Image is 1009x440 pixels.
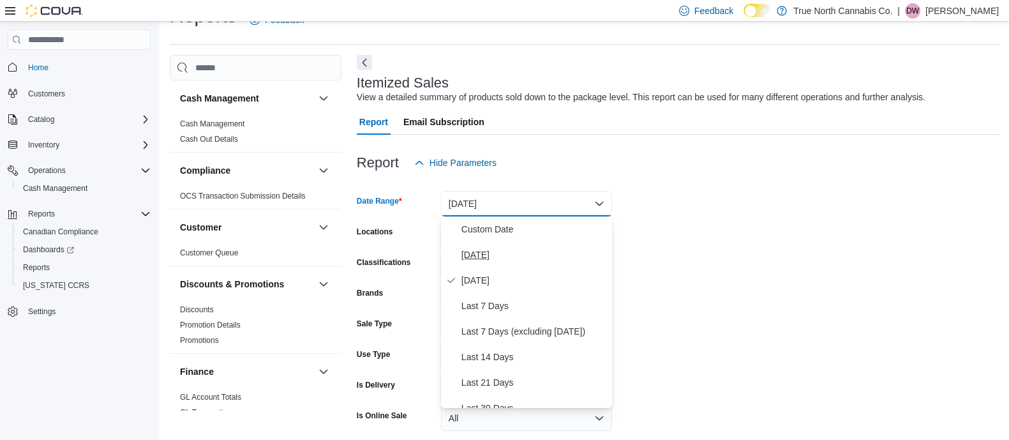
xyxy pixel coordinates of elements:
[170,390,341,425] div: Finance
[897,3,900,19] p: |
[170,245,341,266] div: Customer
[18,224,151,239] span: Canadian Compliance
[316,91,331,106] button: Cash Management
[906,3,919,19] span: DW
[13,277,156,294] button: [US_STATE] CCRS
[357,411,407,421] label: Is Online Sale
[357,55,372,70] button: Next
[3,57,156,76] button: Home
[180,192,306,201] a: OCS Transaction Submission Details
[461,222,607,237] span: Custom Date
[28,89,65,99] span: Customers
[744,4,770,17] input: Dark Mode
[23,163,71,178] button: Operations
[461,298,607,314] span: Last 7 Days
[180,92,259,105] h3: Cash Management
[18,242,151,257] span: Dashboards
[28,165,66,176] span: Operations
[430,156,497,169] span: Hide Parameters
[357,227,393,237] label: Locations
[26,4,83,17] img: Cova
[441,406,612,431] button: All
[3,110,156,128] button: Catalog
[28,209,55,219] span: Reports
[180,365,214,378] h3: Finance
[28,307,56,317] span: Settings
[23,137,151,153] span: Inventory
[180,305,214,314] a: Discounts
[180,134,238,144] span: Cash Out Details
[357,349,390,360] label: Use Type
[461,349,607,365] span: Last 14 Days
[180,335,219,345] span: Promotions
[357,257,411,268] label: Classifications
[793,3,892,19] p: True North Cannabis Co.
[180,305,214,315] span: Discounts
[180,119,244,129] span: Cash Management
[23,112,59,127] button: Catalog
[28,140,59,150] span: Inventory
[180,191,306,201] span: OCS Transaction Submission Details
[316,364,331,379] button: Finance
[180,92,313,105] button: Cash Management
[23,227,98,237] span: Canadian Compliance
[23,206,60,222] button: Reports
[180,119,244,128] a: Cash Management
[180,278,313,291] button: Discounts & Promotions
[23,245,74,255] span: Dashboards
[461,324,607,339] span: Last 7 Days (excluding [DATE])
[13,179,156,197] button: Cash Management
[357,91,925,104] div: View a detailed summary of products sold down to the package level. This report can be used for m...
[23,206,151,222] span: Reports
[461,375,607,390] span: Last 21 Days
[180,278,284,291] h3: Discounts & Promotions
[409,150,502,176] button: Hide Parameters
[23,163,151,178] span: Operations
[23,303,151,319] span: Settings
[23,262,50,273] span: Reports
[180,392,241,402] span: GL Account Totals
[28,114,54,125] span: Catalog
[461,273,607,288] span: [DATE]
[3,84,156,103] button: Customers
[403,109,484,135] span: Email Subscription
[13,223,156,241] button: Canadian Compliance
[180,336,219,345] a: Promotions
[23,137,64,153] button: Inventory
[180,248,238,258] span: Customer Queue
[441,216,612,408] div: Select listbox
[359,109,388,135] span: Report
[23,280,89,291] span: [US_STATE] CCRS
[316,163,331,178] button: Compliance
[180,408,235,417] a: GL Transactions
[23,183,87,193] span: Cash Management
[180,365,313,378] button: Finance
[357,319,392,329] label: Sale Type
[357,75,449,91] h3: Itemized Sales
[357,288,383,298] label: Brands
[18,242,79,257] a: Dashboards
[18,260,55,275] a: Reports
[357,380,395,390] label: Is Delivery
[180,321,241,330] a: Promotion Details
[461,247,607,262] span: [DATE]
[28,63,49,73] span: Home
[170,188,341,209] div: Compliance
[23,112,151,127] span: Catalog
[170,302,341,353] div: Discounts & Promotions
[23,59,151,75] span: Home
[3,302,156,321] button: Settings
[316,277,331,292] button: Discounts & Promotions
[18,260,151,275] span: Reports
[13,241,156,259] a: Dashboards
[694,4,733,17] span: Feedback
[18,224,103,239] a: Canadian Compliance
[3,162,156,179] button: Operations
[905,3,920,19] div: Dane Wojtowicz
[23,86,70,102] a: Customers
[357,155,399,171] h3: Report
[180,393,241,402] a: GL Account Totals
[180,164,313,177] button: Compliance
[180,407,235,418] span: GL Transactions
[18,278,151,293] span: Washington CCRS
